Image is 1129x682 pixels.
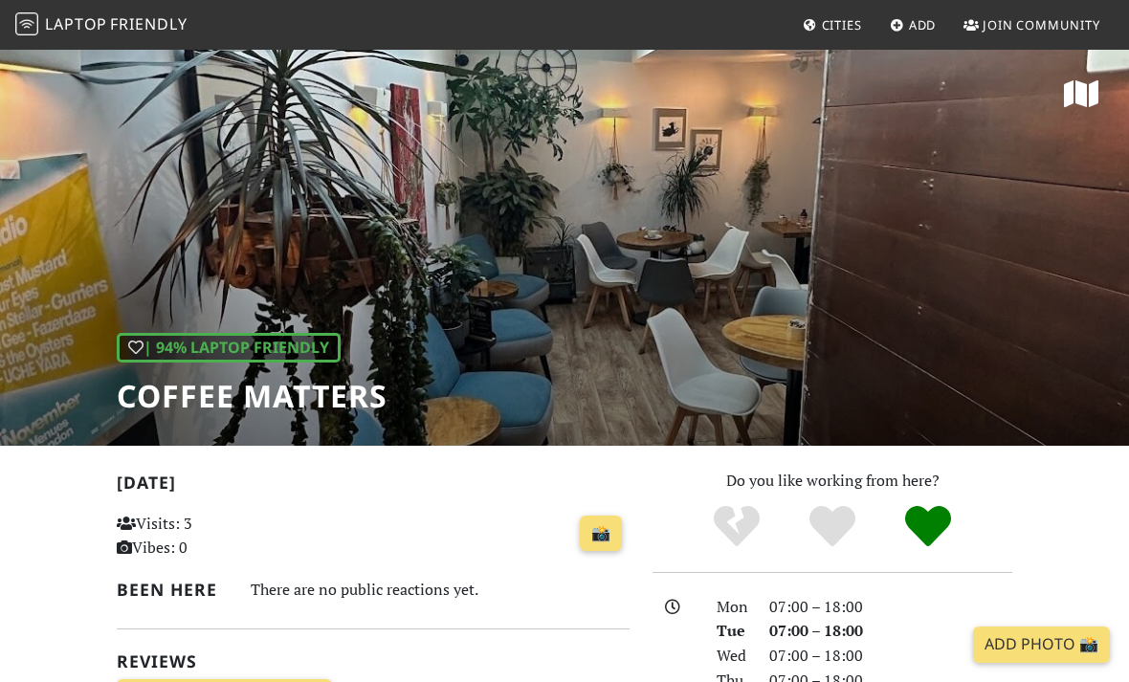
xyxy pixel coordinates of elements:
h2: Been here [117,580,228,600]
span: Join Community [983,16,1100,33]
div: No [689,503,785,551]
a: Cities [795,8,870,42]
div: Yes [785,503,880,551]
div: Tue [705,619,759,644]
a: 📸 [580,516,622,552]
div: There are no public reactions yet. [251,576,630,604]
div: 07:00 – 18:00 [758,595,1024,620]
div: Wed [705,644,759,669]
p: Visits: 3 Vibes: 0 [117,512,273,561]
p: Do you like working from here? [653,469,1012,494]
div: | 94% Laptop Friendly [117,333,341,363]
span: Laptop [45,13,107,34]
span: Friendly [110,13,187,34]
h2: [DATE] [117,473,630,500]
a: Add [882,8,944,42]
img: LaptopFriendly [15,12,38,35]
div: 07:00 – 18:00 [758,644,1024,669]
h1: Coffee Matters [117,378,387,414]
a: Join Community [956,8,1108,42]
h2: Reviews [117,651,630,671]
span: Cities [822,16,862,33]
a: LaptopFriendly LaptopFriendly [15,9,188,42]
div: 07:00 – 18:00 [758,619,1024,644]
div: Mon [705,595,759,620]
span: Add [909,16,937,33]
div: Definitely! [880,503,976,551]
a: Add Photo 📸 [973,627,1110,663]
